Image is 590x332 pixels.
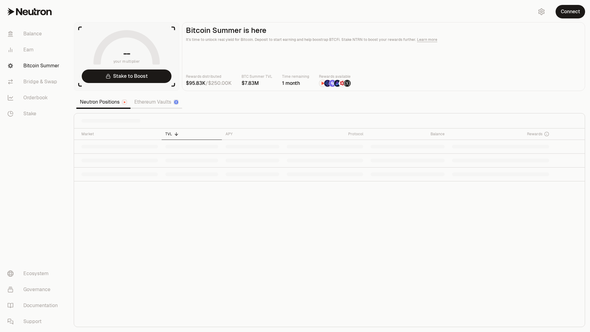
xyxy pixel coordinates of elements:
[287,132,364,136] div: Protocol
[417,37,437,42] a: Learn more
[282,80,309,87] div: 1 month
[2,282,66,298] a: Governance
[123,49,130,58] h1: --
[2,74,66,90] a: Bridge & Swap
[334,80,341,87] img: Bedrock Diamonds
[186,80,232,87] div: /
[2,58,66,74] a: Bitcoin Summer
[2,26,66,42] a: Balance
[81,132,158,136] div: Market
[226,132,279,136] div: APY
[186,37,581,43] p: It's time to unlock real yield for Bitcoin. Deposit to start earning and help boostrap BTCFi. Sta...
[2,42,66,58] a: Earn
[165,132,218,136] div: TVL
[339,80,346,87] img: Mars Fragments
[319,80,326,87] img: NTRN
[186,73,232,80] p: Rewards distributed
[527,132,542,136] span: Rewards
[324,80,331,87] img: EtherFi Points
[123,100,127,104] img: Neutron Logo
[371,132,445,136] div: Balance
[2,298,66,314] a: Documentation
[2,106,66,122] a: Stake
[186,26,581,35] h2: Bitcoin Summer is here
[131,96,182,108] a: Ethereum Vaults
[2,266,66,282] a: Ecosystem
[242,73,272,80] p: BTC Summer TVL
[344,80,351,87] img: Structured Points
[82,69,171,83] a: Stake to Boost
[556,5,585,18] button: Connect
[174,100,178,104] img: Ethereum Logo
[2,314,66,330] a: Support
[2,90,66,106] a: Orderbook
[76,96,131,108] a: Neutron Positions
[113,58,140,65] span: your multiplier
[319,73,351,80] p: Rewards available
[282,73,309,80] p: Time remaining
[329,80,336,87] img: Solv Points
